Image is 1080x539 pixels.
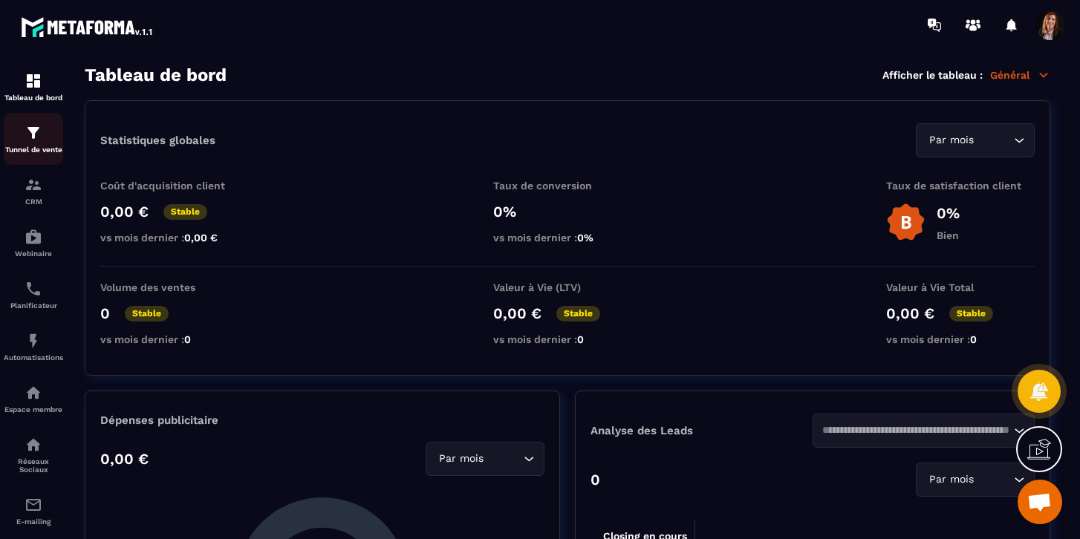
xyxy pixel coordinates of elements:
[4,146,63,154] p: Tunnel de vente
[1018,480,1062,524] a: Ouvrir le chat
[493,281,642,293] p: Valeur à Vie (LTV)
[882,69,983,81] p: Afficher le tableau :
[937,229,960,241] p: Bien
[125,306,169,321] p: Stable
[886,281,1035,293] p: Valeur à Vie Total
[977,471,1010,488] input: Search for option
[184,232,218,244] span: 0,00 €
[916,123,1035,157] div: Search for option
[591,424,813,437] p: Analyse des Leads
[100,333,249,345] p: vs mois dernier :
[25,280,42,298] img: scheduler
[4,321,63,373] a: automationsautomationsAutomatisations
[25,436,42,454] img: social-network
[25,176,42,194] img: formation
[100,281,249,293] p: Volume des ventes
[977,132,1010,148] input: Search for option
[886,203,926,242] img: b-badge-o.b3b20ee6.svg
[577,333,584,345] span: 0
[184,333,191,345] span: 0
[886,180,1035,192] p: Taux de satisfaction client
[822,422,1010,439] input: Search for option
[493,333,642,345] p: vs mois dernier :
[4,373,63,425] a: automationsautomationsEspace membre
[4,301,63,310] p: Planificateur
[556,306,600,321] p: Stable
[926,471,977,488] span: Par mois
[100,304,110,322] p: 0
[100,203,149,220] p: 0,00 €
[4,457,63,474] p: Réseaux Sociaux
[21,13,154,40] img: logo
[4,269,63,321] a: schedulerschedulerPlanificateur
[25,228,42,246] img: automations
[25,124,42,142] img: formation
[926,132,977,148] span: Par mois
[4,405,63,414] p: Espace membre
[493,232,642,244] p: vs mois dernier :
[4,517,63,526] p: E-mailing
[493,203,642,220] p: 0%
[937,204,960,222] p: 0%
[591,471,600,489] p: 0
[493,180,642,192] p: Taux de conversion
[4,249,63,258] p: Webinaire
[25,384,42,402] img: automations
[25,496,42,514] img: email
[886,304,934,322] p: 0,00 €
[990,68,1050,82] p: Général
[4,425,63,485] a: social-networksocial-networkRéseaux Sociaux
[100,450,149,468] p: 0,00 €
[4,94,63,102] p: Tableau de bord
[813,414,1035,448] div: Search for option
[25,332,42,350] img: automations
[4,353,63,362] p: Automatisations
[25,72,42,90] img: formation
[100,414,544,427] p: Dépenses publicitaire
[163,204,207,220] p: Stable
[916,463,1035,497] div: Search for option
[577,232,593,244] span: 0%
[4,61,63,113] a: formationformationTableau de bord
[4,485,63,537] a: emailemailE-mailing
[85,65,227,85] h3: Tableau de bord
[970,333,977,345] span: 0
[4,165,63,217] a: formationformationCRM
[487,451,520,467] input: Search for option
[493,304,541,322] p: 0,00 €
[949,306,993,321] p: Stable
[4,113,63,165] a: formationformationTunnel de vente
[435,451,487,467] span: Par mois
[100,134,215,147] p: Statistiques globales
[426,442,544,476] div: Search for option
[4,217,63,269] a: automationsautomationsWebinaire
[100,180,249,192] p: Coût d'acquisition client
[100,232,249,244] p: vs mois dernier :
[886,333,1035,345] p: vs mois dernier :
[4,197,63,206] p: CRM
